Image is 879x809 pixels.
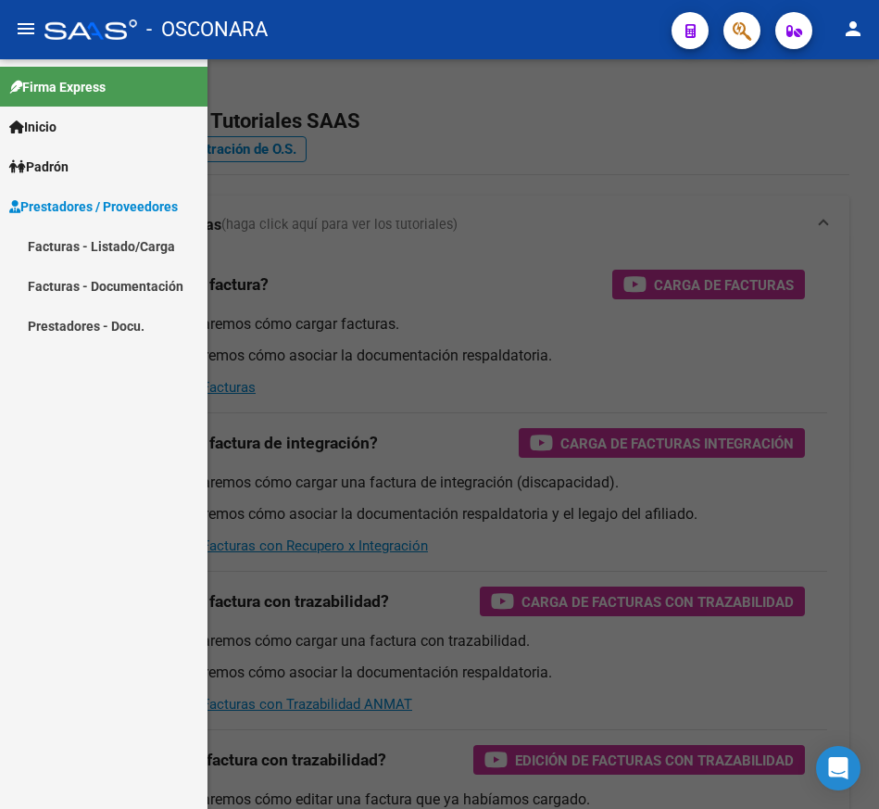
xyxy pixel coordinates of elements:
span: Firma Express [9,77,106,97]
mat-icon: menu [15,18,37,40]
span: Inicio [9,117,57,137]
mat-icon: person [842,18,864,40]
div: Open Intercom Messenger [816,746,860,790]
span: Padrón [9,157,69,177]
span: Prestadores / Proveedores [9,196,178,217]
span: - OSCONARA [146,9,268,50]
